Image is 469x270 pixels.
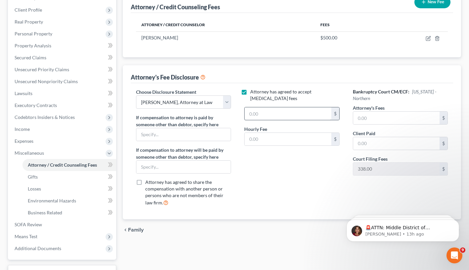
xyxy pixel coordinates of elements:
span: Losses [28,186,41,191]
span: Real Property [15,19,43,25]
a: Property Analysis [9,40,116,52]
a: Losses [23,183,116,195]
label: If compensation to attorney is paid by someone other than debtor, specify here [136,114,231,128]
div: $ [440,163,447,175]
span: Personal Property [15,31,52,36]
input: Specify... [136,161,231,173]
div: $ [440,137,447,150]
span: Expenses [15,138,33,144]
span: Attorney has agreed to share the compensation with another person or persons who are not members ... [145,179,223,205]
label: Attorney's Fees [353,104,385,111]
a: Gifts [23,171,116,183]
span: Secured Claims [15,55,46,60]
span: Environmental Hazards [28,198,76,203]
span: Fees [320,22,330,27]
span: Family [128,227,144,233]
i: chevron_left [123,227,128,233]
div: $ [331,107,339,120]
a: Lawsuits [9,87,116,99]
input: 0.00 [353,163,440,175]
a: Attorney / Credit Counseling Fees [23,159,116,171]
a: Environmental Hazards [23,195,116,207]
span: Additional Documents [15,245,61,251]
span: [PERSON_NAME] [141,35,178,40]
input: 0.00 [245,133,331,145]
span: Codebtors Insiders & Notices [15,114,75,120]
span: Gifts [28,174,38,180]
span: Property Analysis [15,43,51,48]
input: 0.00 [353,112,440,124]
div: Attorney / Credit Counseling Fees [131,3,220,11]
div: $ [440,112,447,124]
span: SOFA Review [15,222,42,227]
input: 0.00 [353,137,440,150]
label: If compensation to attorney will be paid by someone other than debtor, specify here [136,146,231,160]
input: Specify... [136,128,231,141]
span: Income [15,126,30,132]
span: Miscellaneous [15,150,44,156]
div: Attorney's Fee Disclosure [131,73,206,81]
a: Executory Contracts [9,99,116,111]
label: Hourly Fee [244,126,267,133]
h6: Bankruptcy Court CM/ECF: [353,88,448,102]
span: Lawsuits [15,90,32,96]
span: Unsecured Nonpriority Claims [15,79,78,84]
span: Means Test [15,234,37,239]
span: Attorney has agreed to accept [MEDICAL_DATA] fees [250,89,311,101]
a: Unsecured Nonpriority Claims [9,76,116,87]
iframe: Intercom notifications message [337,206,469,252]
div: $ [331,133,339,145]
span: Unsecured Priority Claims [15,67,69,72]
span: $500.00 [320,35,337,40]
label: Choose Disclosure Statement [136,88,196,95]
iframe: Intercom live chat [446,247,462,263]
span: Business Related [28,210,62,215]
a: Business Related [23,207,116,219]
a: Unsecured Priority Claims [9,64,116,76]
span: Client Profile [15,7,42,13]
span: Attorney / Credit Counselor [141,22,205,27]
label: Client Paid [353,130,375,137]
span: 9 [460,247,465,253]
span: Executory Contracts [15,102,57,108]
a: Secured Claims [9,52,116,64]
input: 0.00 [245,107,331,120]
span: Attorney / Credit Counseling Fees [28,162,97,168]
button: chevron_left Family [123,227,144,233]
label: Court Filing Fees [353,155,388,162]
a: SOFA Review [9,219,116,231]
